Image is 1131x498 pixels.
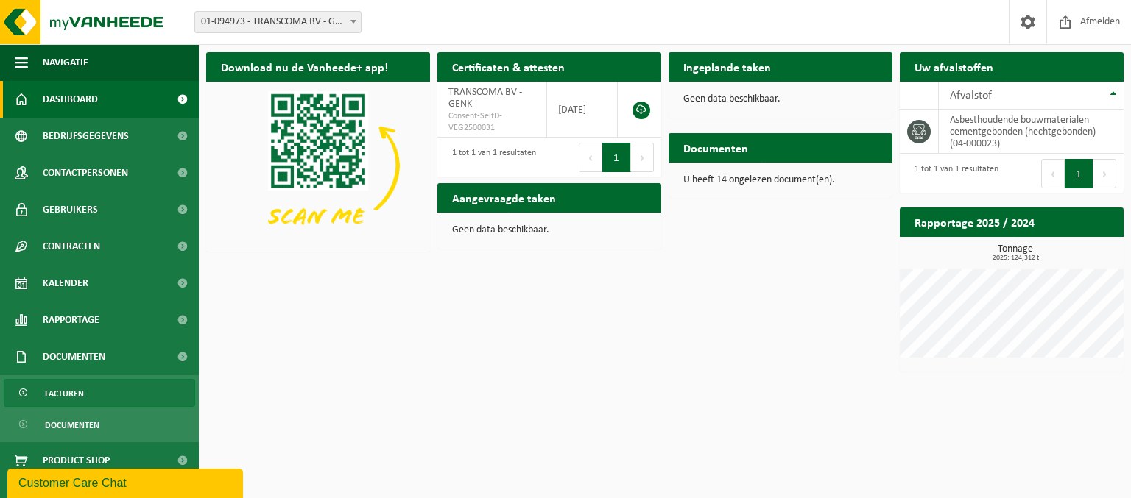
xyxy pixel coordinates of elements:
[939,110,1124,154] td: asbesthoudende bouwmaterialen cementgebonden (hechtgebonden) (04-000023)
[907,157,998,190] div: 1 tot 1 van 1 resultaten
[43,265,88,302] span: Kalender
[7,466,246,498] iframe: chat widget
[1014,236,1122,266] a: Bekijk rapportage
[907,244,1124,262] h3: Tonnage
[683,94,878,104] p: Geen data beschikbaar.
[43,302,99,338] span: Rapportage
[1041,159,1065,188] button: Previous
[950,90,992,102] span: Afvalstof
[602,143,631,172] button: 1
[683,175,878,185] p: U heeft 14 ongelezen document(en).
[1065,159,1093,188] button: 1
[45,380,84,408] span: Facturen
[43,191,98,228] span: Gebruikers
[43,228,100,265] span: Contracten
[900,52,1008,81] h2: Uw afvalstoffen
[445,141,536,174] div: 1 tot 1 van 1 resultaten
[669,133,763,162] h2: Documenten
[4,410,195,438] a: Documenten
[4,379,195,407] a: Facturen
[43,44,88,81] span: Navigatie
[194,11,362,33] span: 01-094973 - TRANSCOMA BV - GENK
[206,52,403,81] h2: Download nu de Vanheede+ app!
[1093,159,1116,188] button: Next
[43,118,129,154] span: Bedrijfsgegevens
[437,52,579,81] h2: Certificaten & attesten
[547,82,618,138] td: [DATE]
[43,338,105,375] span: Documenten
[437,183,571,212] h2: Aangevraagde taken
[43,154,128,191] span: Contactpersonen
[452,225,646,235] p: Geen data beschikbaar.
[579,143,602,172] button: Previous
[43,442,110,479] span: Product Shop
[206,82,430,249] img: Download de VHEPlus App
[669,52,786,81] h2: Ingeplande taken
[631,143,654,172] button: Next
[448,87,522,110] span: TRANSCOMA BV - GENK
[448,110,535,134] span: Consent-SelfD-VEG2500031
[900,207,1049,236] h2: Rapportage 2025 / 2024
[195,12,361,32] span: 01-094973 - TRANSCOMA BV - GENK
[907,255,1124,262] span: 2025: 124,312 t
[43,81,98,118] span: Dashboard
[45,411,99,439] span: Documenten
